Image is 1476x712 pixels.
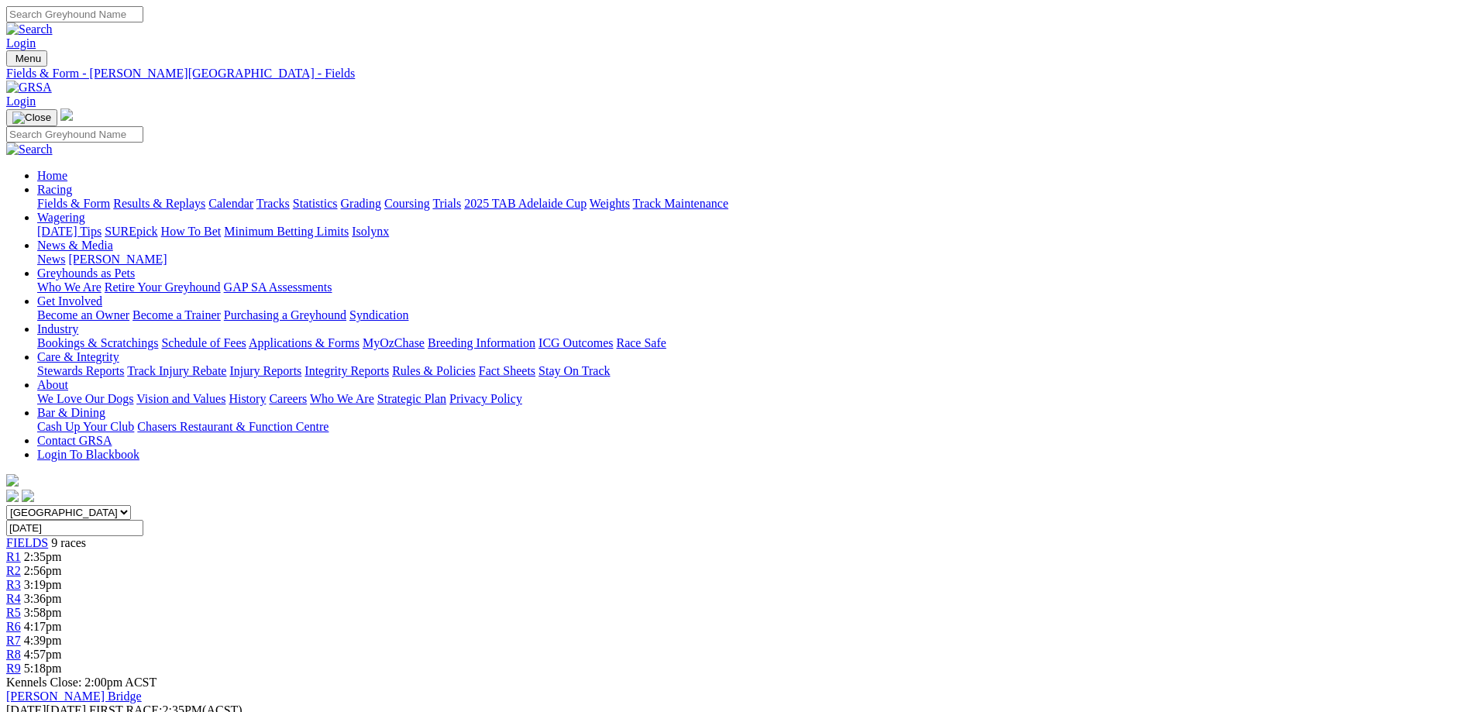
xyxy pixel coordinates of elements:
a: Chasers Restaurant & Function Centre [137,420,329,433]
img: logo-grsa-white.png [60,108,73,121]
a: History [229,392,266,405]
a: Trials [432,197,461,210]
a: Login [6,95,36,108]
span: 4:57pm [24,648,62,661]
img: Search [6,143,53,157]
a: Bookings & Scratchings [37,336,158,349]
a: R5 [6,606,21,619]
a: FIELDS [6,536,48,549]
a: Bar & Dining [37,406,105,419]
div: Fields & Form - [PERSON_NAME][GEOGRAPHIC_DATA] - Fields [6,67,1470,81]
a: Injury Reports [229,364,301,377]
span: 3:36pm [24,592,62,605]
a: Strategic Plan [377,392,446,405]
a: R3 [6,578,21,591]
a: ICG Outcomes [538,336,613,349]
a: Wagering [37,211,85,224]
a: Become a Trainer [132,308,221,322]
a: Weights [590,197,630,210]
a: Become an Owner [37,308,129,322]
a: Stay On Track [538,364,610,377]
div: About [37,392,1470,406]
a: News & Media [37,239,113,252]
a: Login To Blackbook [37,448,139,461]
a: Breeding Information [428,336,535,349]
a: 2025 TAB Adelaide Cup [464,197,587,210]
a: Syndication [349,308,408,322]
img: Close [12,112,51,124]
a: Schedule of Fees [161,336,246,349]
a: Rules & Policies [392,364,476,377]
a: Statistics [293,197,338,210]
a: Home [37,169,67,182]
a: SUREpick [105,225,157,238]
a: Login [6,36,36,50]
span: 4:17pm [24,620,62,633]
a: Privacy Policy [449,392,522,405]
a: About [37,378,68,391]
div: Bar & Dining [37,420,1470,434]
span: Menu [15,53,41,64]
a: Greyhounds as Pets [37,267,135,280]
a: Racing [37,183,72,196]
span: 3:58pm [24,606,62,619]
a: R9 [6,662,21,675]
div: News & Media [37,253,1470,267]
a: News [37,253,65,266]
img: GRSA [6,81,52,95]
a: [PERSON_NAME] [68,253,167,266]
a: GAP SA Assessments [224,280,332,294]
div: Care & Integrity [37,364,1470,378]
a: Fact Sheets [479,364,535,377]
a: Get Involved [37,294,102,308]
img: logo-grsa-white.png [6,474,19,487]
a: Vision and Values [136,392,225,405]
a: Integrity Reports [304,364,389,377]
span: 4:39pm [24,634,62,647]
a: R2 [6,564,21,577]
a: Who We Are [37,280,101,294]
a: Stewards Reports [37,364,124,377]
a: R7 [6,634,21,647]
a: Purchasing a Greyhound [224,308,346,322]
div: Wagering [37,225,1470,239]
a: Grading [341,197,381,210]
a: Tracks [256,197,290,210]
img: Search [6,22,53,36]
span: 2:56pm [24,564,62,577]
a: We Love Our Dogs [37,392,133,405]
a: R4 [6,592,21,605]
a: [PERSON_NAME] Bridge [6,690,142,703]
span: 9 races [51,536,86,549]
a: Coursing [384,197,430,210]
span: Kennels Close: 2:00pm ACST [6,676,157,689]
div: Racing [37,197,1470,211]
a: Minimum Betting Limits [224,225,349,238]
img: facebook.svg [6,490,19,502]
input: Search [6,6,143,22]
a: R6 [6,620,21,633]
a: Isolynx [352,225,389,238]
a: Contact GRSA [37,434,112,447]
img: twitter.svg [22,490,34,502]
a: Careers [269,392,307,405]
a: Cash Up Your Club [37,420,134,433]
a: Track Maintenance [633,197,728,210]
a: R1 [6,550,21,563]
a: Fields & Form [37,197,110,210]
a: How To Bet [161,225,222,238]
a: R8 [6,648,21,661]
a: Retire Your Greyhound [105,280,221,294]
a: Track Injury Rebate [127,364,226,377]
a: Care & Integrity [37,350,119,363]
button: Toggle navigation [6,109,57,126]
div: Greyhounds as Pets [37,280,1470,294]
span: 5:18pm [24,662,62,675]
